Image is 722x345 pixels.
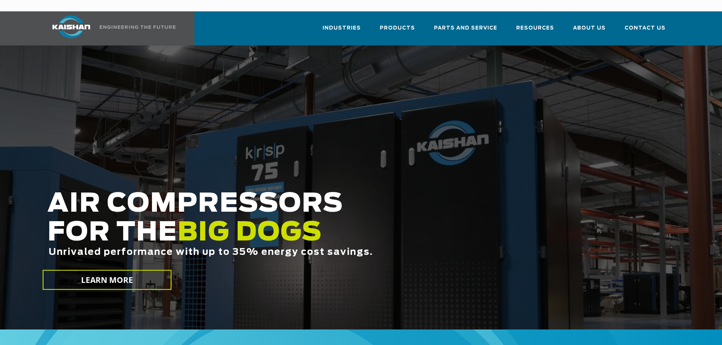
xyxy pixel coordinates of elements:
span: Resources [516,24,554,33]
a: Parts and Service [434,18,497,44]
img: Engineering the future [100,25,175,29]
a: Products [380,18,415,44]
a: About Us [573,18,606,44]
span: Contact Us [625,24,666,33]
img: kaishan logo [43,16,100,38]
span: BIG DOGS [177,220,322,246]
span: Parts and Service [434,24,497,33]
span: Industries [323,24,361,33]
h2: AIR COMPRESSORS FOR THE [47,190,569,281]
a: LEARN MORE [42,270,171,290]
span: Unrivaled performance with up to 35% energy cost savings. [49,248,373,257]
a: Resources [516,18,554,44]
span: Products [380,24,415,33]
span: About Us [573,24,606,33]
a: Kaishan USA [43,11,177,45]
a: Contact Us [625,18,666,44]
a: Industries [323,18,361,44]
span: LEARN MORE [81,275,133,286]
